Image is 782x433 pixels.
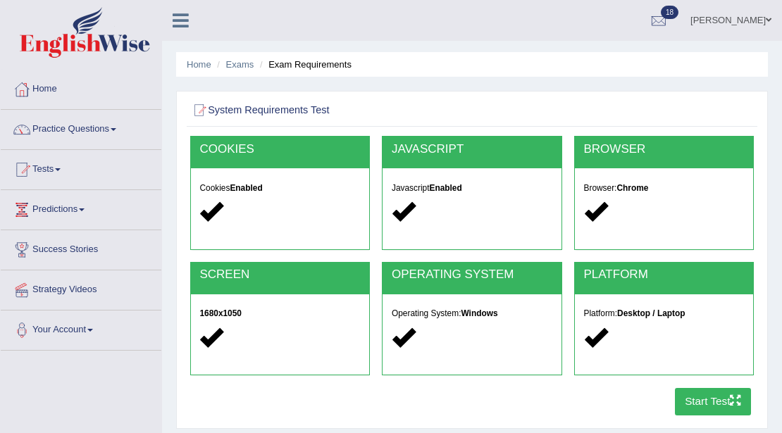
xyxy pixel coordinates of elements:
h2: System Requirements Test [190,101,540,120]
strong: Enabled [430,183,462,193]
strong: Desktop / Laptop [617,308,685,318]
a: Success Stories [1,230,161,265]
strong: Enabled [230,183,262,193]
a: Home [187,59,211,70]
span: 18 [661,6,678,19]
a: Home [1,70,161,105]
h2: PLATFORM [584,268,745,282]
h5: Javascript [392,184,552,193]
a: Practice Questions [1,110,161,145]
h5: Browser: [584,184,745,193]
h2: OPERATING SYSTEM [392,268,552,282]
strong: Chrome [616,183,648,193]
a: Tests [1,150,161,185]
strong: 1680x1050 [199,308,242,318]
button: Start Test [675,388,752,415]
a: Predictions [1,190,161,225]
h2: COOKIES [199,143,360,156]
a: Your Account [1,310,161,346]
li: Exam Requirements [256,58,352,71]
h5: Operating System: [392,309,552,318]
a: Exams [226,59,254,70]
h5: Cookies [199,184,360,193]
h2: SCREEN [199,268,360,282]
h5: Platform: [584,309,745,318]
strong: Windows [461,308,497,318]
a: Strategy Videos [1,270,161,306]
h2: JAVASCRIPT [392,143,552,156]
h2: BROWSER [584,143,745,156]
